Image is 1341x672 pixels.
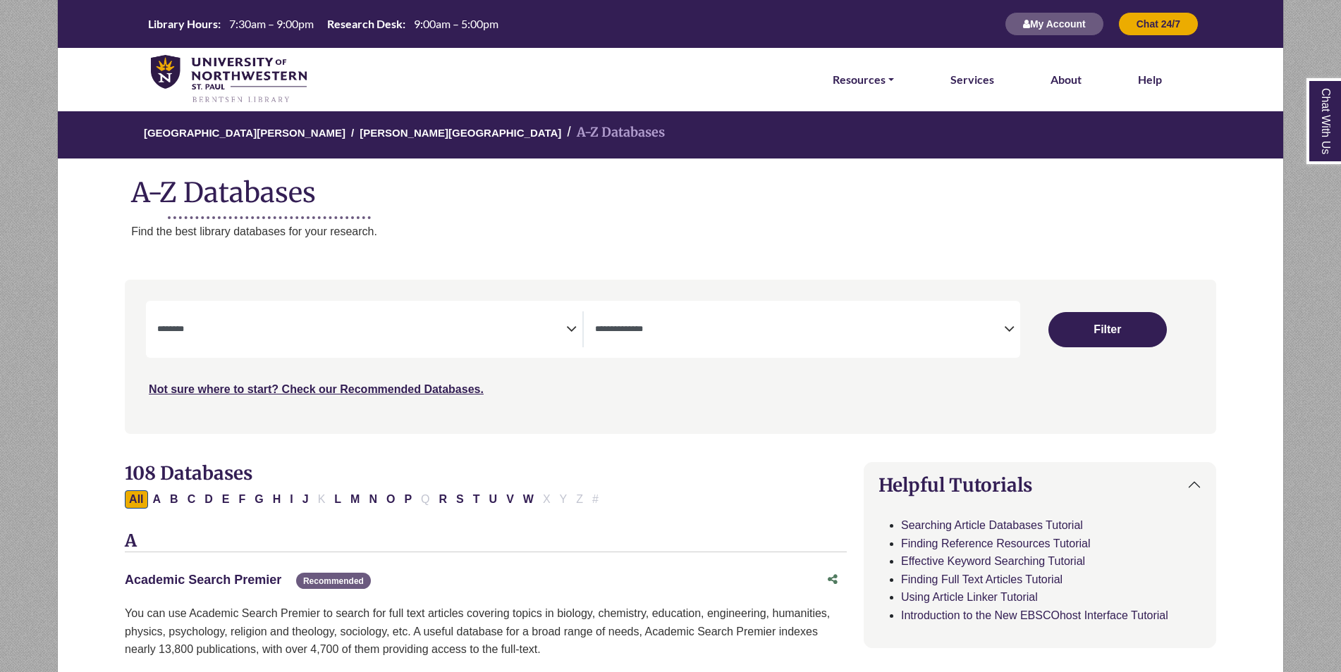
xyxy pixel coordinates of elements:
h3: A [125,531,847,552]
a: Searching Article Databases Tutorial [901,519,1083,531]
button: Filter Results N [365,490,381,509]
a: Not sure where to start? Check our Recommended Databases. [149,383,484,395]
th: Library Hours: [142,16,221,31]
nav: Search filters [125,280,1216,433]
button: Filter Results O [382,490,399,509]
a: Introduction to the New EBSCOhost Interface Tutorial [901,609,1168,621]
p: You can use Academic Search Premier to search for full text articles covering topics in biology, ... [125,604,847,659]
textarea: Search [157,325,566,336]
button: My Account [1005,12,1104,36]
a: Help [1138,70,1162,89]
a: Finding Reference Resources Tutorial [901,537,1091,549]
button: Filter Results M [346,490,364,509]
a: [PERSON_NAME][GEOGRAPHIC_DATA] [360,125,561,139]
a: Hours Today [142,16,504,32]
a: My Account [1005,18,1104,30]
img: library_home [151,55,307,104]
li: A-Z Databases [561,123,665,143]
a: Using Article Linker Tutorial [901,591,1038,603]
table: Hours Today [142,16,504,30]
button: Filter Results B [166,490,183,509]
span: 108 Databases [125,461,252,485]
button: Chat 24/7 [1118,12,1199,36]
button: All [125,490,147,509]
p: Find the best library databases for your research. [131,223,1283,241]
span: 9:00am – 5:00pm [414,17,498,30]
button: Filter Results D [200,490,217,509]
button: Filter Results L [330,490,345,509]
a: Academic Search Premier [125,573,281,587]
button: Filter Results W [519,490,538,509]
div: Alpha-list to filter by first letter of database name [125,492,604,504]
textarea: Search [595,325,1004,336]
a: Resources [833,70,894,89]
a: Chat 24/7 [1118,18,1199,30]
nav: breadcrumb [57,110,1283,158]
button: Filter Results F [234,490,250,509]
button: Helpful Tutorials [864,463,1216,507]
button: Submit for Search Results [1048,312,1167,347]
button: Filter Results J [298,490,313,509]
button: Filter Results H [269,490,286,509]
button: Filter Results T [469,490,484,509]
button: Filter Results P [400,490,416,509]
h1: A-Z Databases [58,166,1283,209]
button: Filter Results G [250,490,267,509]
button: Share this database [819,566,847,593]
th: Research Desk: [322,16,406,31]
button: Filter Results S [452,490,468,509]
a: About [1051,70,1082,89]
a: Services [950,70,994,89]
a: [GEOGRAPHIC_DATA][PERSON_NAME] [144,125,345,139]
a: Effective Keyword Searching Tutorial [901,555,1085,567]
button: Filter Results V [502,490,518,509]
button: Filter Results C [183,490,200,509]
span: 7:30am – 9:00pm [229,17,314,30]
button: Filter Results R [435,490,452,509]
button: Filter Results A [149,490,166,509]
button: Filter Results I [286,490,297,509]
button: Filter Results U [485,490,502,509]
button: Filter Results E [218,490,234,509]
a: Finding Full Text Articles Tutorial [901,573,1063,585]
span: Recommended [296,573,371,589]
